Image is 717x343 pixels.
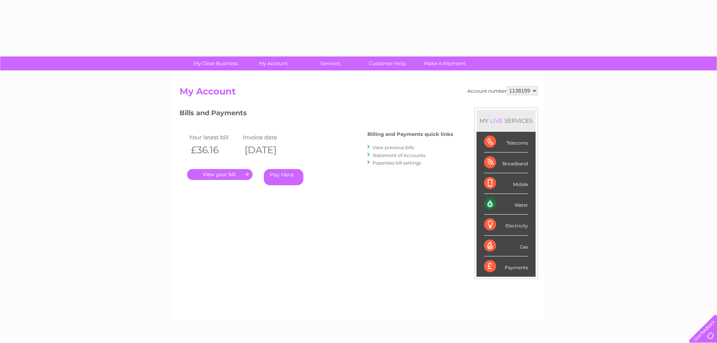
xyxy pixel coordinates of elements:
div: Gas [484,236,528,256]
a: Customer Help [356,56,419,70]
h4: Billing and Payments quick links [367,131,453,137]
a: View previous bills [373,145,414,150]
a: Services [299,56,361,70]
a: Pay Here [264,169,303,185]
div: Payments [484,256,528,277]
a: . [187,169,253,180]
div: Mobile [484,173,528,194]
a: My Clear Business [185,56,247,70]
h3: Bills and Payments [180,108,453,121]
a: Statement of Accounts [373,152,425,158]
a: Paperless bill settings [373,160,421,166]
h2: My Account [180,86,538,101]
a: Make A Payment [414,56,476,70]
div: Electricity [484,215,528,235]
th: £36.16 [187,142,241,158]
div: LIVE [489,117,504,124]
div: Telecoms [484,132,528,152]
div: MY SERVICES [476,110,536,131]
a: My Account [242,56,304,70]
div: Water [484,194,528,215]
th: [DATE] [241,142,295,158]
td: Your latest bill [187,132,241,142]
div: Broadband [484,152,528,173]
div: Account number [467,86,538,95]
td: Invoice date [241,132,295,142]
